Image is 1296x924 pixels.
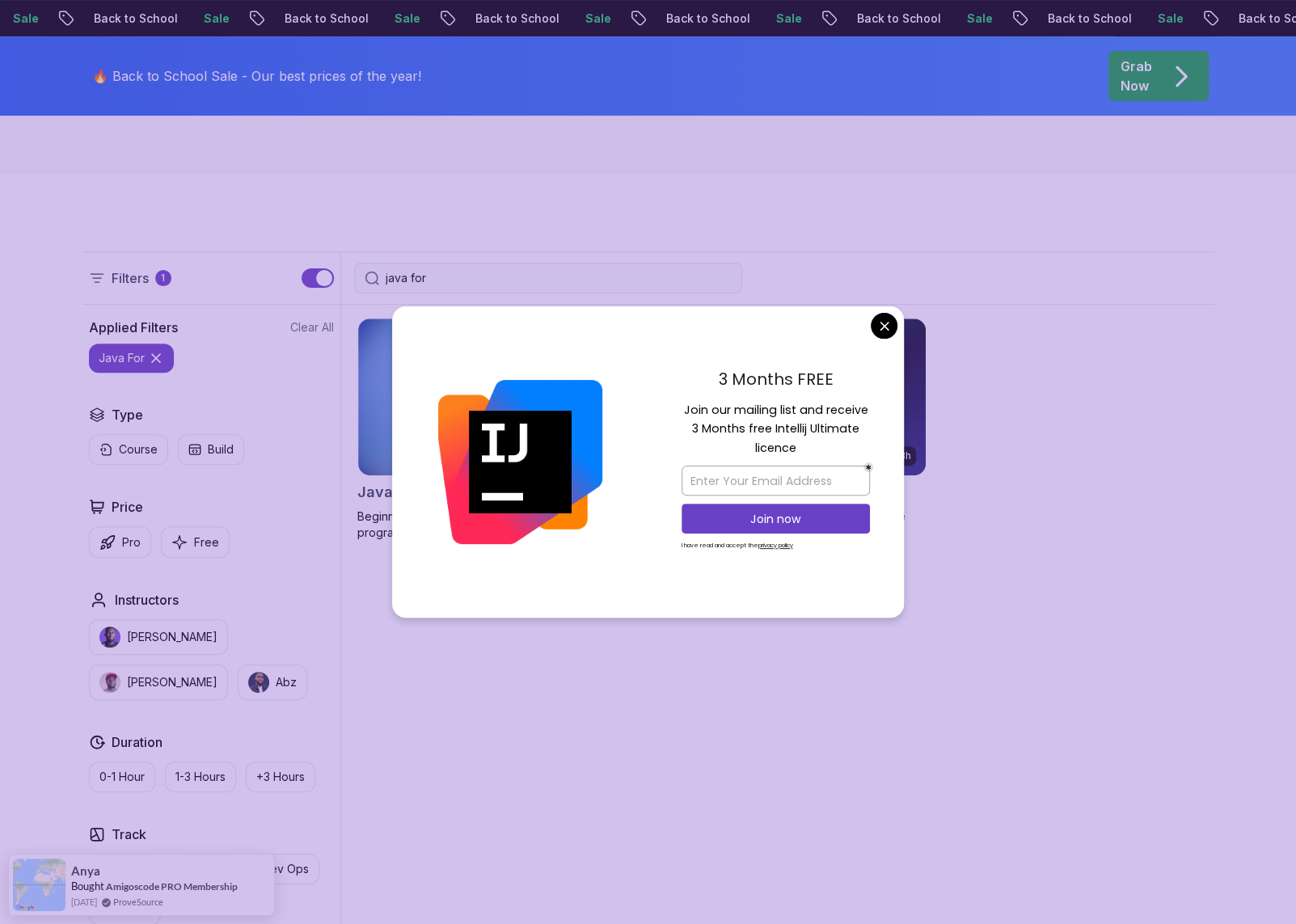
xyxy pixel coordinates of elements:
p: +3 Hours [256,769,305,785]
span: [DATE] [71,895,97,909]
p: 1 [161,272,165,285]
p: Abz [276,674,297,690]
h2: Applied Filters [89,318,178,337]
p: Dev Ops [262,861,309,877]
p: Sale [1145,11,1197,27]
h2: Java for Beginners [357,481,495,504]
p: Back to School [1035,11,1145,27]
span: Anya [71,864,100,878]
img: Java for Beginners card [358,319,638,475]
h2: Price [112,497,143,517]
a: Java for Beginners card2.41hJava for BeginnersBeginner-friendly Java course for essential program... [357,318,639,541]
button: 0-1 Hour [89,762,155,792]
button: java for [89,344,174,373]
p: 🔥 Back to School Sale - Our best prices of the year! [92,66,421,86]
p: Back to School [462,11,572,27]
p: Sale [572,11,624,27]
button: Pro [89,526,151,558]
p: Back to School [653,11,763,27]
p: Course [119,441,158,458]
p: Sale [382,11,433,27]
p: Sale [954,11,1006,27]
span: Bought [71,880,104,892]
img: instructor img [99,627,120,648]
p: Back to School [81,11,191,27]
p: [PERSON_NAME] [127,674,217,690]
input: Search Java, React, Spring boot ... [386,270,732,286]
p: Sale [763,11,815,27]
p: Filters [112,268,149,288]
button: instructor img[PERSON_NAME] [89,619,228,655]
button: instructor imgAbz [238,665,307,700]
button: Dev Ops [251,854,319,884]
p: Sale [191,11,243,27]
h2: Instructors [115,590,179,610]
img: instructor img [248,672,269,693]
h2: Type [112,405,143,424]
p: 0-1 Hour [99,769,145,785]
p: Back to School [844,11,954,27]
p: Free [194,534,219,551]
img: instructor img [99,672,120,693]
p: Beginner-friendly Java course for essential programming skills and application development [357,508,639,541]
h2: Track [112,825,146,844]
button: +3 Hours [246,762,315,792]
button: Free [161,526,230,558]
button: Clear All [290,319,334,335]
button: Build [178,434,244,465]
p: Build [208,441,234,458]
a: Amigoscode PRO Membership [106,880,238,892]
a: ProveSource [113,895,163,909]
p: [PERSON_NAME] [127,629,217,645]
p: 1-3 Hours [175,769,226,785]
button: 1-3 Hours [165,762,236,792]
button: instructor img[PERSON_NAME] [89,665,228,700]
p: java for [99,350,145,366]
button: Course [89,434,168,465]
p: Back to School [272,11,382,27]
img: provesource social proof notification image [13,859,65,911]
p: Grab Now [1121,57,1152,95]
h2: Duration [112,732,163,752]
p: Pro [122,534,141,551]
